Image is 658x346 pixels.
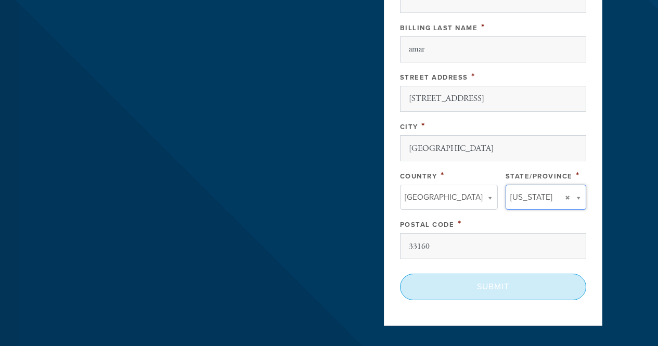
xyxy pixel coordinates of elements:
[400,274,586,300] input: Submit
[506,172,573,181] label: State/Province
[510,190,552,204] span: [US_STATE]
[458,218,462,229] span: This field is required.
[421,120,425,132] span: This field is required.
[441,170,445,181] span: This field is required.
[471,71,475,82] span: This field is required.
[400,24,478,32] label: Billing Last Name
[400,221,455,229] label: Postal Code
[400,73,468,82] label: Street Address
[576,170,580,181] span: This field is required.
[400,123,418,131] label: City
[400,185,498,210] a: [GEOGRAPHIC_DATA]
[481,21,485,33] span: This field is required.
[506,185,586,210] a: [US_STATE]
[405,190,483,204] span: [GEOGRAPHIC_DATA]
[400,172,437,181] label: Country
